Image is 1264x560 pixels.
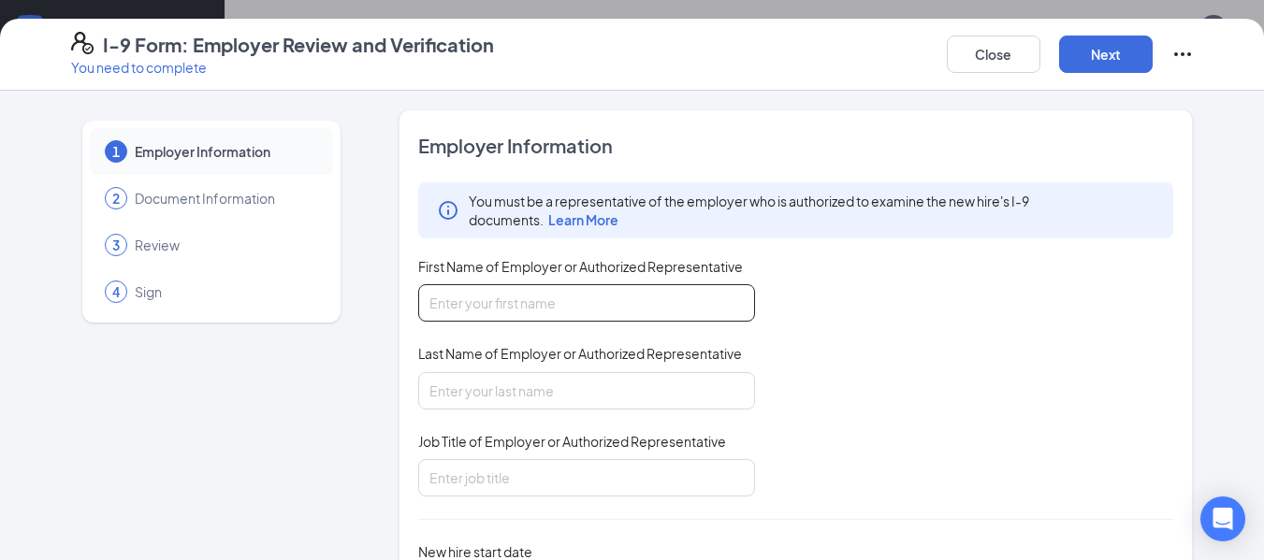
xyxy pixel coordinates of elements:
[469,192,1155,229] span: You must be a representative of the employer who is authorized to examine the new hire's I-9 docu...
[418,372,755,409] input: Enter your last name
[947,36,1040,73] button: Close
[544,211,618,228] a: Learn More
[1171,43,1194,65] svg: Ellipses
[418,344,742,363] span: Last Name of Employer or Authorized Representative
[103,32,494,58] h4: I-9 Form: Employer Review and Verification
[135,189,314,208] span: Document Information
[418,432,726,451] span: Job Title of Employer or Authorized Representative
[71,32,94,54] svg: FormI9EVerifyIcon
[112,236,120,254] span: 3
[437,199,459,222] svg: Info
[112,142,120,161] span: 1
[71,58,494,77] p: You need to complete
[418,133,1174,159] span: Employer Information
[418,284,755,322] input: Enter your first name
[418,459,755,496] input: Enter job title
[418,257,743,276] span: First Name of Employer or Authorized Representative
[135,142,314,161] span: Employer Information
[135,236,314,254] span: Review
[112,189,120,208] span: 2
[135,282,314,301] span: Sign
[1059,36,1153,73] button: Next
[1200,496,1245,541] div: Open Intercom Messenger
[112,282,120,301] span: 4
[548,211,618,228] span: Learn More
